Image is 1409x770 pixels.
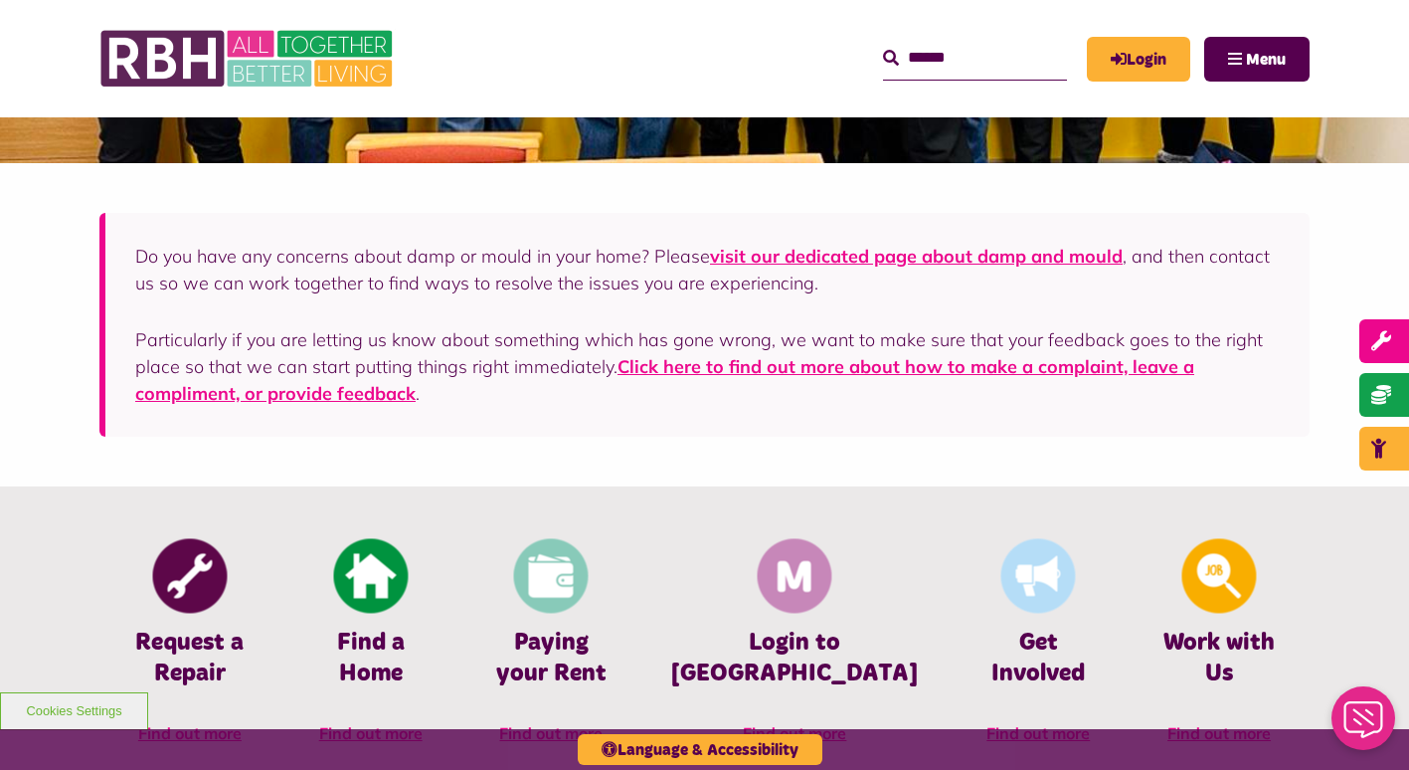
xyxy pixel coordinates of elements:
[99,536,280,765] a: Report Repair Request a Repair Find out more
[671,628,918,689] h4: Login to [GEOGRAPHIC_DATA]
[491,628,613,689] h4: Paying your Rent
[641,536,948,765] a: Membership And Mutuality Login to [GEOGRAPHIC_DATA] Find out more
[758,538,832,613] img: Membership And Mutuality
[578,734,822,765] button: Language & Accessibility
[514,538,589,613] img: Pay Rent
[99,20,398,97] img: RBH
[1167,723,1271,743] span: Find out more
[333,538,408,613] img: Find A Home
[135,243,1280,296] p: Do you have any concerns about damp or mould in your home? Please , and then contact us so we can...
[743,723,846,743] span: Find out more
[138,723,242,743] span: Find out more
[1204,37,1310,82] button: Navigation
[461,536,642,765] a: Pay Rent Paying your Rent Find out more
[1001,538,1076,613] img: Get Involved
[1129,536,1310,765] a: Looking For A Job Work with Us Find out more
[1246,52,1286,68] span: Menu
[310,628,432,689] h4: Find a Home
[152,538,227,613] img: Report Repair
[1182,538,1257,613] img: Looking For A Job
[1320,680,1409,770] iframe: Netcall Web Assistant for live chat
[1158,628,1280,689] h4: Work with Us
[986,723,1090,743] span: Find out more
[1087,37,1190,82] a: MyRBH
[710,245,1123,268] a: visit our dedicated page about damp and mould
[319,723,423,743] span: Find out more
[883,37,1067,80] input: Search
[977,628,1099,689] h4: Get Involved
[135,355,1194,405] a: Click here to find out more about how to make a complaint, leave a compliment, or provide feedback
[948,536,1129,765] a: Get Involved Get Involved Find out more
[280,536,461,765] a: Find A Home Find a Home Find out more
[135,326,1280,407] p: Particularly if you are letting us know about something which has gone wrong, we want to make sur...
[129,628,251,689] h4: Request a Repair
[499,723,603,743] span: Find out more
